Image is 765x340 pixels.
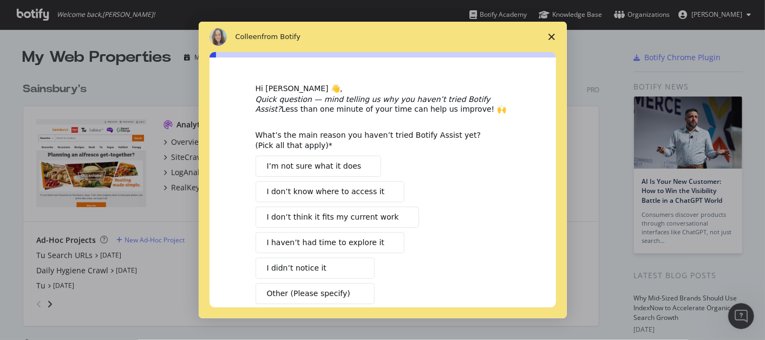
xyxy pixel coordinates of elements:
[236,33,262,41] span: Colleen
[256,207,419,228] button: I don’t think it fits my current work
[267,288,350,299] span: Other (Please specify)
[267,186,385,197] span: I don’t know where to access it
[256,95,491,113] i: Quick question — mind telling us why you haven’t tried Botify Assist?
[256,84,510,94] div: Hi [PERSON_NAME] 👋,
[256,156,382,177] button: I’m not sure what it does
[537,22,567,52] span: Close survey
[210,28,227,46] img: Profile image for Colleen
[256,232,404,253] button: I haven’t had time to explore it
[267,237,384,248] span: I haven’t had time to explore it
[256,130,494,150] div: What’s the main reason you haven’t tried Botify Assist yet? (Pick all that apply)
[267,262,326,274] span: I didn’t notice it
[267,211,399,223] span: I don’t think it fits my current work
[256,181,405,202] button: I don’t know where to access it
[267,161,362,172] span: I’m not sure what it does
[256,94,510,114] div: Less than one minute of your time can help us improve! 🙌
[256,283,375,304] button: Other (Please specify)
[256,258,375,279] button: I didn’t notice it
[261,33,300,41] span: from Botify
